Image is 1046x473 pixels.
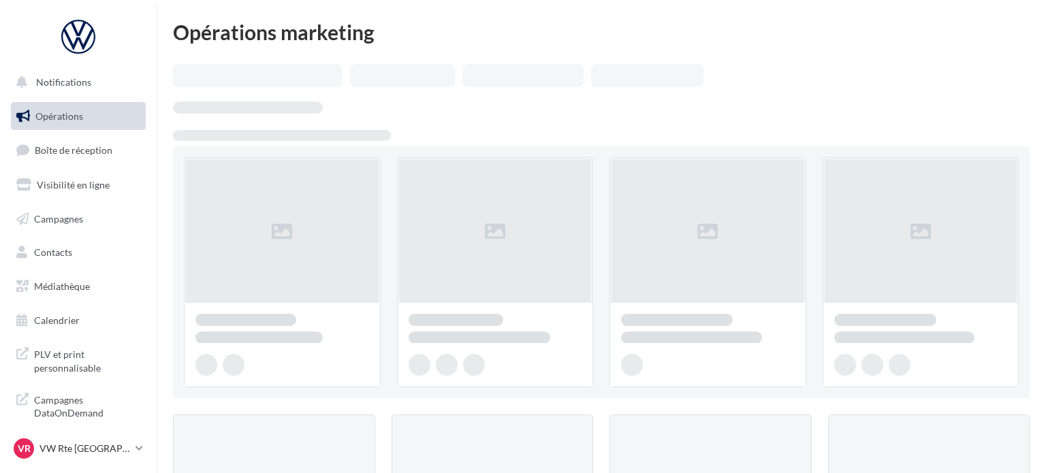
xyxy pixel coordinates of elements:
[8,272,148,301] a: Médiathèque
[8,102,148,131] a: Opérations
[11,436,146,461] a: VR VW Rte [GEOGRAPHIC_DATA]
[35,110,83,122] span: Opérations
[34,314,80,326] span: Calendrier
[36,76,91,88] span: Notifications
[8,171,148,199] a: Visibilité en ligne
[34,246,72,258] span: Contacts
[39,442,130,455] p: VW Rte [GEOGRAPHIC_DATA]
[8,385,148,425] a: Campagnes DataOnDemand
[18,442,31,455] span: VR
[37,179,110,191] span: Visibilité en ligne
[34,345,140,374] span: PLV et print personnalisable
[34,280,90,292] span: Médiathèque
[8,306,148,335] a: Calendrier
[34,212,83,224] span: Campagnes
[8,238,148,267] a: Contacts
[173,22,1030,42] div: Opérations marketing
[34,391,140,420] span: Campagnes DataOnDemand
[8,68,143,97] button: Notifications
[8,205,148,233] a: Campagnes
[8,340,148,380] a: PLV et print personnalisable
[8,135,148,165] a: Boîte de réception
[35,144,112,156] span: Boîte de réception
